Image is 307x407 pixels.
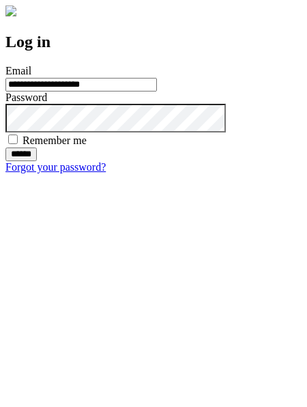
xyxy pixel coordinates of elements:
h2: Log in [5,33,302,51]
a: Forgot your password? [5,161,106,173]
img: logo-4e3dc11c47720685a147b03b5a06dd966a58ff35d612b21f08c02c0306f2b779.png [5,5,16,16]
label: Password [5,92,47,103]
label: Remember me [23,135,87,146]
label: Email [5,65,31,76]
